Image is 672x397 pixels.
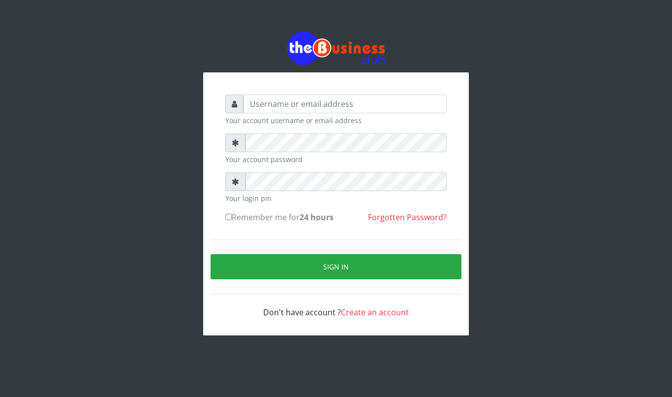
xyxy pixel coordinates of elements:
button: Sign in [211,254,461,279]
b: 24 hours [300,212,334,223]
small: Your account password [225,154,447,165]
a: Create an account [341,307,409,318]
input: Remember me for24 hours [225,214,232,220]
a: Forgotten Password? [368,212,447,223]
label: Remember me for [225,211,334,223]
input: Username or email address [244,95,447,113]
small: Your account username or email address [225,115,447,126]
small: Your login pin [225,193,447,203]
div: Don't have account ? [225,295,447,318]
